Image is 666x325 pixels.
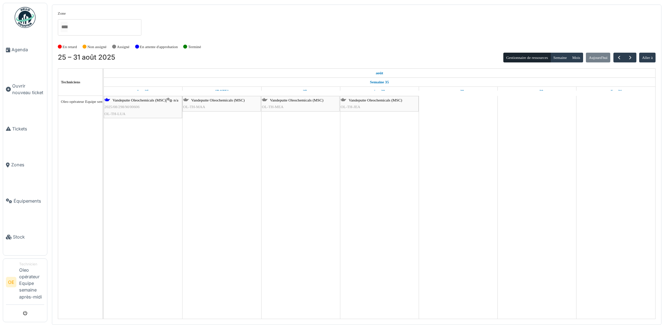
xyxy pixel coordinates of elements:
[569,53,583,62] button: Mois
[173,98,178,102] span: n/a
[61,22,68,32] input: Tous
[3,147,47,183] a: Zones
[586,53,610,62] button: Aujourd'hui
[63,44,77,50] label: En retard
[3,68,47,111] a: Ouvrir nouveau ticket
[61,99,127,104] span: Oleo opérateur Equipe semaine après-midi
[6,262,44,305] a: OE TechnicienOleo opérateur Equipe semaine après-midi
[639,53,656,62] button: Aller à
[3,183,47,219] a: Équipements
[104,112,125,116] span: OL-TH-LUA
[341,105,361,109] span: OL-TH-JEA
[12,83,44,96] span: Ouvrir nouveau ticket
[135,87,150,96] a: 25 août 2025
[550,53,570,62] button: Semaine
[625,53,636,63] button: Suivant
[13,234,44,240] span: Stock
[104,97,181,117] div: |
[12,126,44,132] span: Tickets
[349,98,402,102] span: Vandeputte Oleochemicals (MSC)
[19,262,44,303] li: Oleo opérateur Equipe semaine après-midi
[451,87,466,96] a: 29 août 2025
[3,32,47,68] a: Agenda
[191,98,245,102] span: Vandeputte Oleochemicals (MSC)
[529,87,545,96] a: 30 août 2025
[270,98,323,102] span: Vandeputte Oleochemicals (MSC)
[11,46,44,53] span: Agenda
[61,80,80,84] span: Techniciens
[368,78,390,86] a: Semaine 35
[503,53,551,62] button: Gestionnaire de ressources
[11,161,44,168] span: Zones
[104,105,140,109] span: 2025/08/298/M/00606
[58,53,115,62] h2: 25 – 31 août 2025
[372,87,387,96] a: 28 août 2025
[214,87,230,96] a: 26 août 2025
[183,105,205,109] span: OL-TH-MAA
[19,262,44,267] div: Technicien
[117,44,130,50] label: Assigné
[3,219,47,255] a: Stock
[293,87,309,96] a: 27 août 2025
[262,105,284,109] span: OL-TH-MEA
[3,111,47,147] a: Tickets
[188,44,201,50] label: Terminé
[15,7,36,28] img: Badge_color-CXgf-gQk.svg
[58,10,66,16] label: Zone
[113,98,166,102] span: Vandeputte Oleochemicals (MSC)
[87,44,107,50] label: Non assigné
[6,277,16,287] li: OE
[608,87,624,96] a: 31 août 2025
[140,44,178,50] label: En attente d'approbation
[374,69,385,77] a: 25 août 2025
[14,198,44,204] span: Équipements
[613,53,625,63] button: Précédent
